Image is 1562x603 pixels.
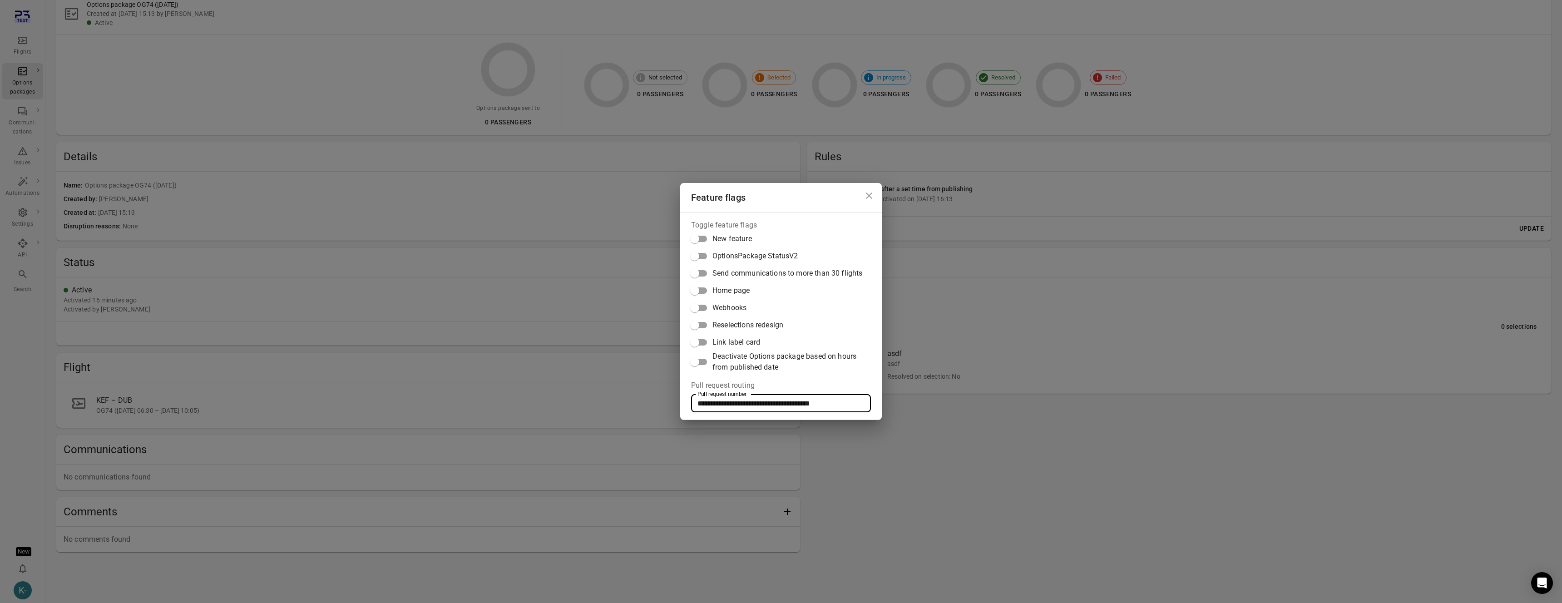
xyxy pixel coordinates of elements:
legend: Pull request routing [691,380,755,390]
span: Link label card [712,337,760,348]
span: Home page [712,285,750,296]
span: Deactivate Options package based on hours from published date [712,351,864,373]
span: Send communications to more than 30 flights [712,268,862,279]
legend: Toggle feature flags [691,220,757,230]
h2: Feature flags [680,183,882,212]
div: Open Intercom Messenger [1531,572,1553,594]
label: Pull request number [697,390,746,398]
span: OptionsPackage StatusV2 [712,251,798,262]
span: New feature [712,233,752,244]
button: Close dialog [860,187,878,205]
span: Webhooks [712,302,746,313]
span: Reselections redesign [712,320,783,331]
